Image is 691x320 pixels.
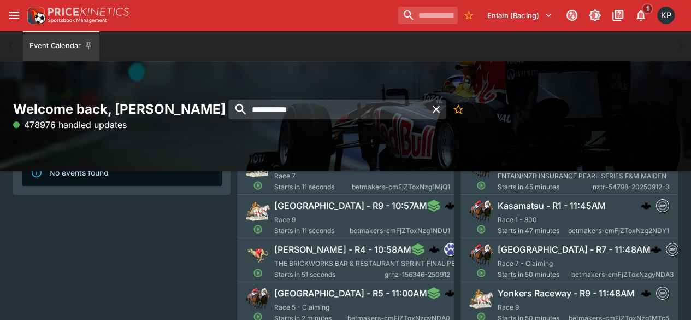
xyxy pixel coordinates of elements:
[349,225,450,236] span: betmakers-cmFjZToxNzg1NDU1
[445,200,456,211] img: logo-cerberus.svg
[228,100,426,119] input: search
[448,100,468,119] button: No Bookmarks
[593,182,669,193] span: nztr-54798-20250912-3
[274,288,427,299] h6: [GEOGRAPHIC_DATA] - R5 - 11:00AM
[666,243,678,255] img: betmakers.png
[253,268,263,278] svg: Open
[246,155,270,179] img: harness_racing.png
[24,4,46,26] img: PriceKinetics Logo
[641,200,652,211] div: cerberus
[274,182,352,193] span: Starts in 11 seconds
[398,7,458,24] input: search
[274,244,411,255] h6: [PERSON_NAME] - R4 - 10:58AM
[608,5,628,25] button: Documentation
[585,5,605,25] button: Toggle light/dark mode
[498,216,537,224] span: Race 1 - 800
[571,269,674,280] span: betmakers-cmFjZToxNzgyNDA3
[13,101,231,118] h2: Welcome back, [PERSON_NAME]
[498,288,635,299] h6: Yonkers Raceway - R9 - 11:48AM
[444,243,457,256] div: grnz
[657,7,675,24] div: Kedar Pandit
[23,31,99,61] button: Event Calendar
[498,303,519,311] span: Race 9
[429,244,440,255] img: logo-cerberus.svg
[631,5,651,25] button: Notifications
[498,259,553,267] span: Race 7 - Claiming
[445,288,456,299] img: logo-cerberus.svg
[48,18,107,23] img: Sportsbook Management
[477,268,487,278] svg: Open
[253,181,263,190] svg: Open
[469,243,493,267] img: horse_racing.png
[656,287,669,300] div: betmakers
[651,244,662,255] img: logo-cerberus.svg
[274,269,385,280] span: Starts in 51 seconds
[246,287,270,311] img: horse_racing.png
[274,200,427,212] h6: [GEOGRAPHIC_DATA] - R9 - 10:57AM
[656,199,669,212] div: betmakers
[253,224,263,234] svg: Open
[498,182,593,193] span: Starts in 45 minutes
[445,243,457,255] img: grnz.png
[351,182,450,193] span: betmakers-cmFjZToxNzg1MjQ1
[445,288,456,299] div: cerberus
[654,3,678,27] button: Kedar Pandit
[498,225,568,236] span: Starts in 47 minutes
[666,243,679,256] div: betmakers
[498,244,651,255] h6: [GEOGRAPHIC_DATA] - R7 - 11:48AM
[429,244,440,255] div: cerberus
[477,224,487,234] svg: Open
[49,162,109,183] div: No events found
[469,155,493,179] img: horse_racing.png
[4,5,24,25] button: open drawer
[657,200,669,212] img: betmakers.png
[445,200,456,211] div: cerberus
[469,287,493,311] img: harness_racing.png
[642,3,653,14] span: 1
[641,200,652,211] img: logo-cerberus.svg
[48,8,129,16] img: PriceKinetics
[562,5,582,25] button: Connected to PK
[568,225,669,236] span: betmakers-cmFjZToxNzg2NDY1
[246,199,270,223] img: harness_racing.png
[384,269,450,280] span: grnz-156346-250912
[274,172,296,180] span: Race 7
[498,269,571,280] span: Starts in 50 minutes
[657,287,669,299] img: betmakers.png
[641,288,652,299] img: logo-cerberus.svg
[651,244,662,255] div: cerberus
[274,259,460,267] span: THE BRICKWORKS BAR & RESTAURANT SPRINT FINAL PBD
[246,243,270,267] img: greyhound_racing.png
[460,7,477,24] button: No Bookmarks
[13,118,127,131] p: 478976 handled updates
[274,303,329,311] span: Race 5 - Claiming
[274,225,350,236] span: Starts in 11 seconds
[274,216,296,224] span: Race 9
[469,199,493,223] img: horse_racing.png
[498,200,606,212] h6: Kasamatsu - R1 - 11:45AM
[477,181,487,190] svg: Open
[498,172,666,180] span: ENTAIN/NZB INSURANCE PEARL SERIES F&M MAIDEN
[481,7,559,24] button: Select Tenant
[641,288,652,299] div: cerberus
